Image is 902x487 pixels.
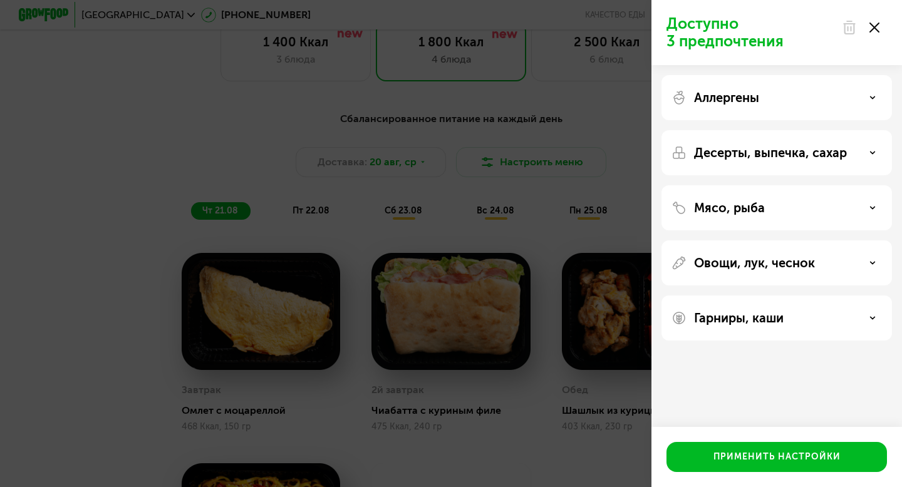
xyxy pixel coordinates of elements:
[694,310,784,326] p: Гарниры, каши
[666,15,834,50] p: Доступно 3 предпочтения
[694,145,847,160] p: Десерты, выпечка, сахар
[694,200,765,215] p: Мясо, рыба
[694,90,759,105] p: Аллергены
[713,451,841,463] div: Применить настройки
[694,255,815,270] p: Овощи, лук, чеснок
[666,442,887,472] button: Применить настройки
